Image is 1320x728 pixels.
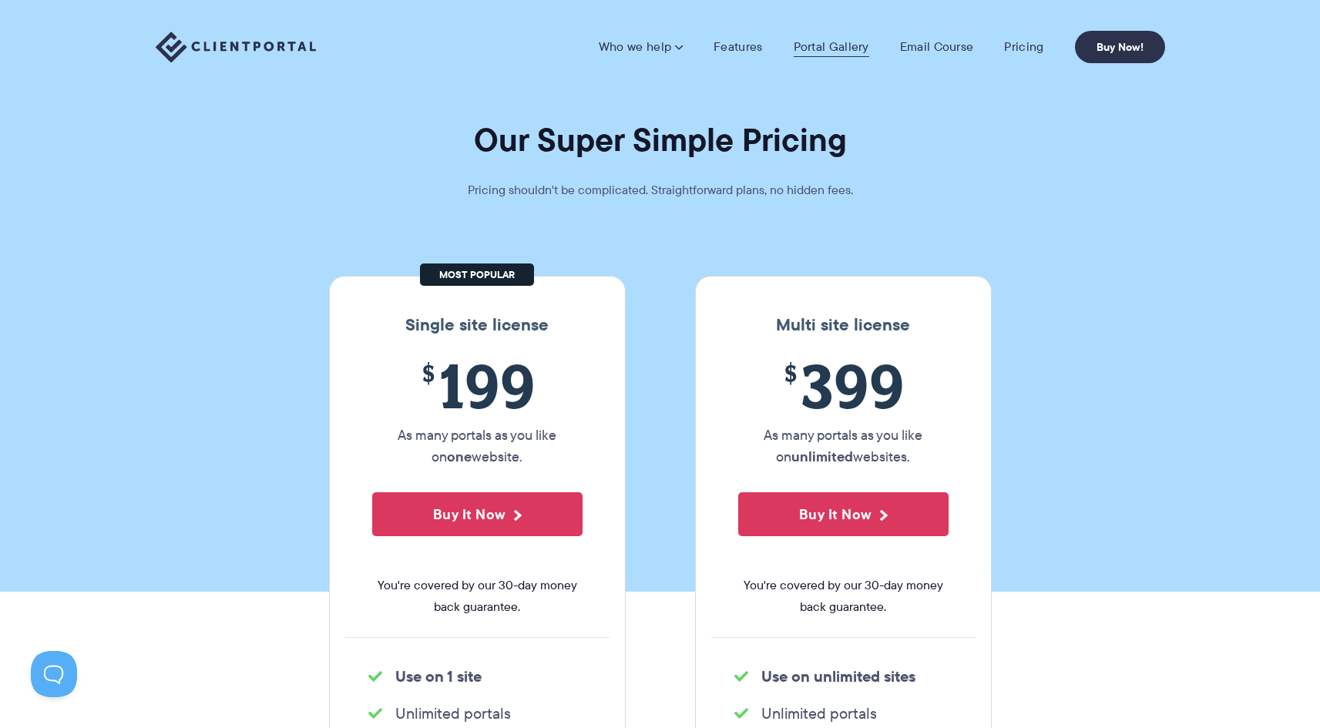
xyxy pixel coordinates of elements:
[31,651,77,697] iframe: Toggle Customer Support
[429,179,892,201] p: Pricing shouldn't be complicated. Straightforward plans, no hidden fees.
[1004,39,1043,55] a: Pricing
[738,575,949,618] span: You're covered by our 30-day money back guarantee.
[372,492,583,536] button: Buy It Now
[734,703,952,724] li: Unlimited portals
[447,446,472,467] strong: one
[372,575,583,618] span: You're covered by our 30-day money back guarantee.
[711,315,976,335] h3: Multi site license
[791,446,853,467] strong: unlimited
[1075,31,1165,63] a: Buy Now!
[599,39,683,55] a: Who we help
[372,351,583,421] span: 199
[345,315,610,335] h3: Single site license
[900,39,974,55] a: Email Course
[372,424,583,468] p: As many portals as you like on website.
[761,665,915,688] strong: Use on unlimited sites
[794,39,869,55] a: Portal Gallery
[714,39,762,55] a: Features
[738,424,949,468] p: As many portals as you like on websites.
[395,665,482,688] strong: Use on 1 site
[738,492,949,536] button: Buy It Now
[738,351,949,421] span: 399
[368,703,586,724] li: Unlimited portals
